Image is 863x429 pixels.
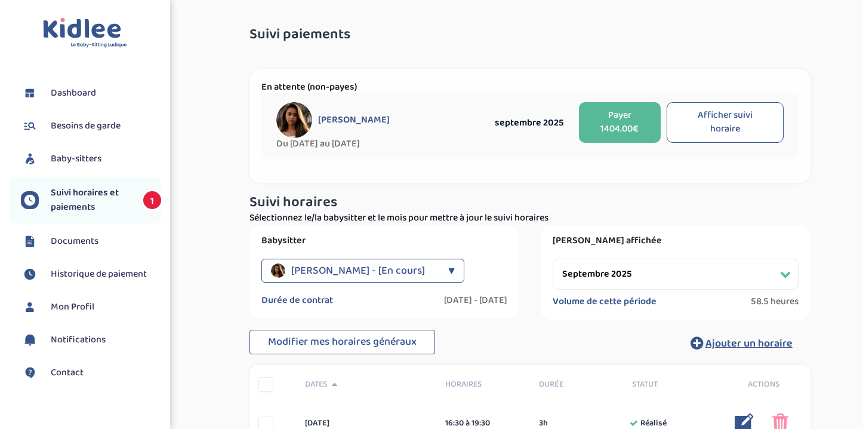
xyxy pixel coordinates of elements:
h3: Suivi horaires [249,195,810,210]
span: Du [DATE] au [DATE] [276,138,485,150]
label: Volume de cette période [553,296,657,308]
button: Ajouter un horaire [673,330,810,356]
img: contact.svg [21,364,39,382]
span: Historique de paiement [51,267,147,281]
span: Notifications [51,333,106,347]
img: logo.svg [43,18,127,48]
span: Suivi horaires et paiements [51,186,131,214]
div: Statut [623,378,717,391]
span: Dashboard [51,86,96,100]
div: septembre 2025 [485,115,573,130]
span: Suivi paiements [249,27,350,42]
a: Documents [21,232,161,250]
span: Modifier mes horaires généraux [268,333,417,350]
p: Sélectionnez le/la babysitter et le mois pour mettre à jour le suivi horaires [249,211,810,225]
label: Durée de contrat [261,295,333,307]
button: Afficher suivi horaire [667,102,784,143]
div: Actions [717,378,810,391]
button: Modifier mes horaires généraux [249,330,435,355]
img: notification.svg [21,331,39,349]
label: [DATE] - [DATE] [444,295,507,307]
a: Contact [21,364,161,382]
label: Babysitter [261,235,507,247]
div: ▼ [448,259,455,283]
span: 58.5 heures [751,296,799,308]
img: documents.svg [21,232,39,250]
a: Besoins de garde [21,117,161,135]
img: besoin.svg [21,117,39,135]
span: Baby-sitters [51,152,101,166]
button: Payer 1404.00€ [579,102,661,143]
span: Besoins de garde [51,119,121,133]
img: suivihoraire.svg [21,191,39,209]
span: Mon Profil [51,300,94,314]
img: avatar [276,102,312,138]
a: Notifications [21,331,161,349]
a: Baby-sitters [21,150,161,168]
span: Horaires [445,378,521,391]
span: [PERSON_NAME] [318,114,390,126]
p: En attente (non-payes) [261,81,799,93]
img: suivihoraire.svg [21,265,39,283]
span: Documents [51,234,98,249]
a: Suivi horaires et paiements 1 [21,186,161,214]
a: Mon Profil [21,298,161,316]
a: Historique de paiement [21,265,161,283]
span: Ajouter un horaire [705,335,793,352]
div: Durée [530,378,624,391]
img: profil.svg [21,298,39,316]
span: 1 [143,191,161,209]
label: [PERSON_NAME] affichée [553,235,799,247]
img: dashboard.svg [21,84,39,102]
img: babysitters.svg [21,150,39,168]
a: Dashboard [21,84,161,102]
span: [PERSON_NAME] - [En cours] [291,259,425,283]
img: avatar_maeva-de-azveedo_2025_06_24_20_23_24.png [271,263,285,278]
span: Contact [51,366,84,380]
div: Dates [296,378,436,391]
